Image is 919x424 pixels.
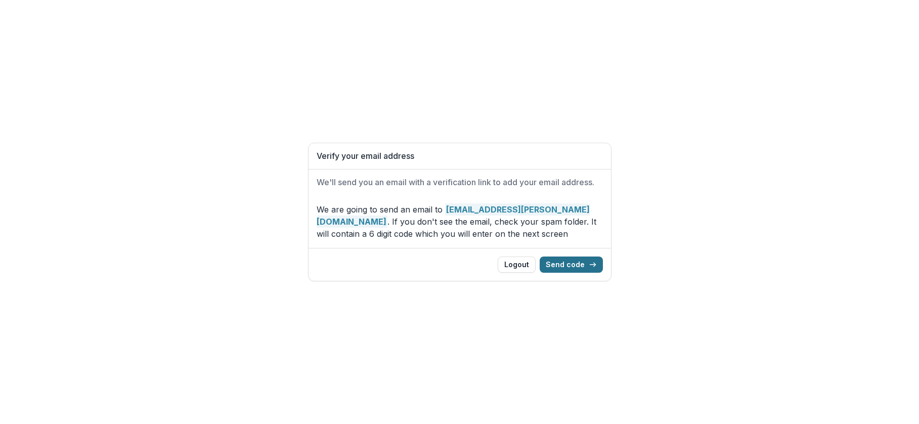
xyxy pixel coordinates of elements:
button: Send code [540,257,603,273]
button: Logout [498,257,536,273]
h2: We'll send you an email with a verification link to add your email address. [317,178,603,187]
strong: [EMAIL_ADDRESS][PERSON_NAME][DOMAIN_NAME] [317,203,590,228]
p: We are going to send an email to . If you don't see the email, check your spam folder. It will co... [317,203,603,240]
h1: Verify your email address [317,151,603,161]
